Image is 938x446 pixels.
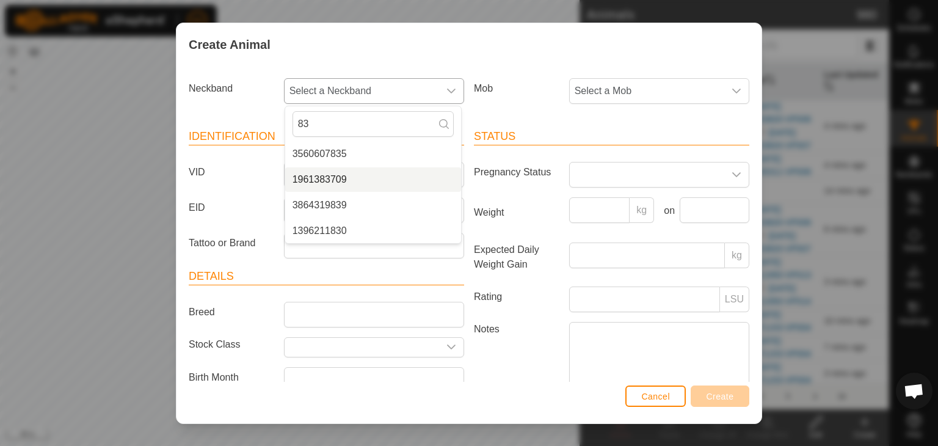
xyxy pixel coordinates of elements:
[293,198,347,213] span: 3864319839
[285,79,439,103] span: Select a Neckband
[184,78,279,99] label: Neckband
[285,167,461,192] li: 1961383709
[707,392,734,401] span: Create
[469,287,564,307] label: Rating
[184,337,279,353] label: Stock Class
[724,79,749,103] div: dropdown trigger
[724,163,749,187] div: dropdown trigger
[439,79,464,103] div: dropdown trigger
[293,224,347,238] span: 1396211830
[725,243,749,268] p-inputgroup-addon: kg
[641,392,670,401] span: Cancel
[184,233,279,254] label: Tattoo or Brand
[630,197,654,223] p-inputgroup-addon: kg
[293,172,347,187] span: 1961383709
[659,203,675,218] label: on
[469,322,564,391] label: Notes
[720,287,749,312] p-inputgroup-addon: LSU
[285,142,461,166] li: 3560607835
[293,147,347,161] span: 3560607835
[625,386,686,407] button: Cancel
[439,338,464,357] div: dropdown trigger
[469,162,564,183] label: Pregnancy Status
[570,79,724,103] span: Select a Mob
[184,162,279,183] label: VID
[285,219,461,243] li: 1396211830
[285,142,461,243] ul: Option List
[184,302,279,323] label: Breed
[896,373,933,409] div: Open chat
[691,386,749,407] button: Create
[285,193,461,218] li: 3864319839
[474,128,749,145] header: Status
[184,367,279,388] label: Birth Month
[469,243,564,272] label: Expected Daily Weight Gain
[184,197,279,218] label: EID
[189,128,464,145] header: Identification
[189,35,271,54] span: Create Animal
[469,197,564,228] label: Weight
[469,78,564,99] label: Mob
[189,268,464,285] header: Details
